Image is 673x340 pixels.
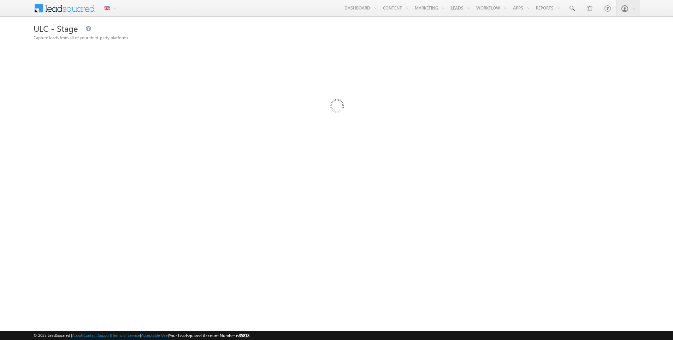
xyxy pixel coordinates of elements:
span: ULC - Stage [34,23,78,34]
a: About [72,333,82,338]
img: Loading... [300,70,373,143]
div: Capture leads from all of your third-party platforms [34,35,639,41]
span: © 2025 LeadSquared | | | | | [34,332,249,339]
a: Acceptable Use [141,333,168,338]
span: 35818 [239,333,249,338]
a: Contact Support [83,333,111,338]
span: Your Leadsquared Account Number is [169,333,249,338]
a: Terms of Service [112,333,140,338]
